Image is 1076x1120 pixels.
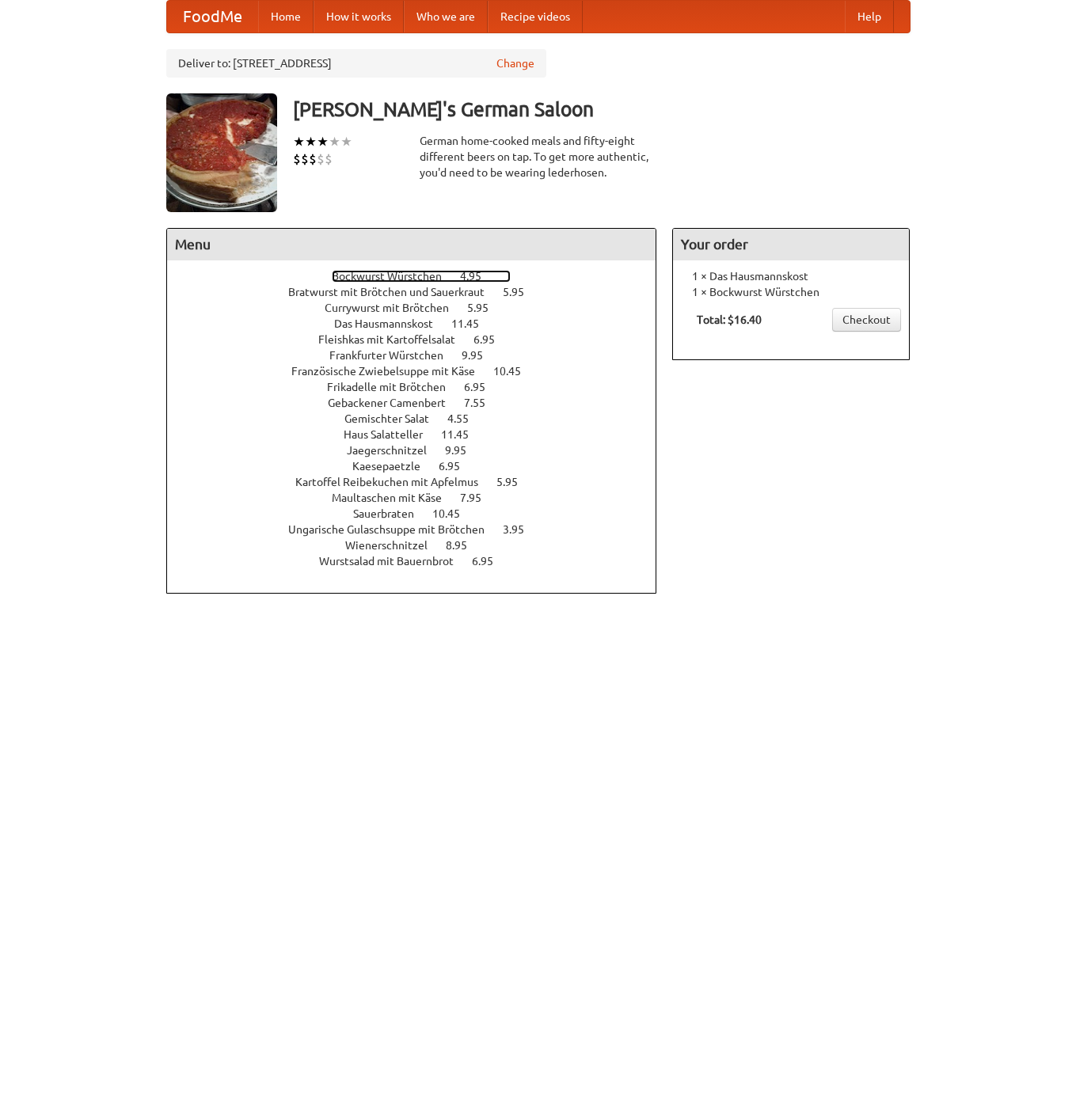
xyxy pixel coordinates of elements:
[681,284,901,300] li: 1 × Bockwurst Würstchen
[462,349,499,362] span: 9.95
[344,428,498,441] a: Haus Salatteller 11.45
[467,302,504,314] span: 5.95
[445,444,482,457] span: 9.95
[673,229,909,260] h4: Your order
[464,397,501,409] span: 7.55
[293,150,301,168] li: $
[496,55,534,71] a: Change
[314,1,404,32] a: How it works
[295,476,547,488] a: Kartoffel Reibekuchen mit Apfelmus 5.95
[291,365,550,378] a: Französische Zwiebelsuppe mit Käse 10.45
[446,539,483,552] span: 8.95
[325,302,518,314] a: Currywurst mit Brötchen 5.95
[344,412,445,425] span: Gemischter Salat
[325,150,333,168] li: $
[432,507,476,520] span: 10.45
[325,302,465,314] span: Currywurst mit Brötchen
[332,270,511,283] a: Bockwurst Würstchen 4.95
[473,333,511,346] span: 6.95
[439,460,476,473] span: 6.95
[451,317,495,330] span: 11.45
[352,460,489,473] a: Kaesepaetzle 6.95
[460,492,497,504] span: 7.95
[166,49,546,78] div: Deliver to: [STREET_ADDRESS]
[317,133,329,150] li: ★
[318,333,471,346] span: Fleishkas mit Kartoffelsalat
[420,133,657,180] div: German home-cooked meals and fifty-eight different beers on tap. To get more authentic, you'd nee...
[291,365,491,378] span: Französische Zwiebelsuppe mit Käse
[329,133,340,150] li: ★
[353,507,430,520] span: Sauerbraten
[353,507,489,520] a: Sauerbraten 10.45
[301,150,309,168] li: $
[344,428,439,441] span: Haus Salatteller
[845,1,894,32] a: Help
[167,229,656,260] h4: Menu
[295,476,494,488] span: Kartoffel Reibekuchen mit Apfelmus
[441,428,485,441] span: 11.45
[293,93,911,125] h3: [PERSON_NAME]'s German Saloon
[447,412,485,425] span: 4.55
[288,286,553,298] a: Bratwurst mit Brötchen und Sauerkraut 5.95
[329,349,459,362] span: Frankfurter Würstchen
[319,555,470,568] span: Wurstsalad mit Bauernbrot
[334,317,449,330] span: Das Hausmannskost
[345,539,443,552] span: Wienerschnitzel
[404,1,488,32] a: Who we are
[288,523,500,536] span: Ungarische Gulaschsuppe mit Brötchen
[464,381,501,393] span: 6.95
[340,133,352,150] li: ★
[345,539,496,552] a: Wienerschnitzel 8.95
[503,286,540,298] span: 5.95
[167,1,258,32] a: FoodMe
[318,333,524,346] a: Fleishkas mit Kartoffelsalat 6.95
[319,555,523,568] a: Wurstsalad mit Bauernbrot 6.95
[681,268,901,284] li: 1 × Das Hausmannskost
[347,444,496,457] a: Jaegerschnitzel 9.95
[327,381,462,393] span: Frikadelle mit Brötchen
[332,270,458,283] span: Bockwurst Würstchen
[332,492,458,504] span: Maultaschen mit Käse
[344,412,498,425] a: Gemischter Salat 4.55
[309,150,317,168] li: $
[329,349,512,362] a: Frankfurter Würstchen 9.95
[328,397,462,409] span: Gebackener Camenbert
[347,444,443,457] span: Jaegerschnitzel
[327,381,515,393] a: Frikadelle mit Brötchen 6.95
[288,523,553,536] a: Ungarische Gulaschsuppe mit Brötchen 3.95
[258,1,314,32] a: Home
[317,150,325,168] li: $
[697,313,762,326] b: Total: $16.40
[288,286,500,298] span: Bratwurst mit Brötchen und Sauerkraut
[832,308,901,332] a: Checkout
[305,133,317,150] li: ★
[493,365,537,378] span: 10.45
[472,555,509,568] span: 6.95
[496,476,534,488] span: 5.95
[293,133,305,150] li: ★
[334,317,508,330] a: Das Hausmannskost 11.45
[332,492,511,504] a: Maultaschen mit Käse 7.95
[328,397,515,409] a: Gebackener Camenbert 7.55
[488,1,583,32] a: Recipe videos
[460,270,497,283] span: 4.95
[352,460,436,473] span: Kaesepaetzle
[166,93,277,212] img: angular.jpg
[503,523,540,536] span: 3.95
